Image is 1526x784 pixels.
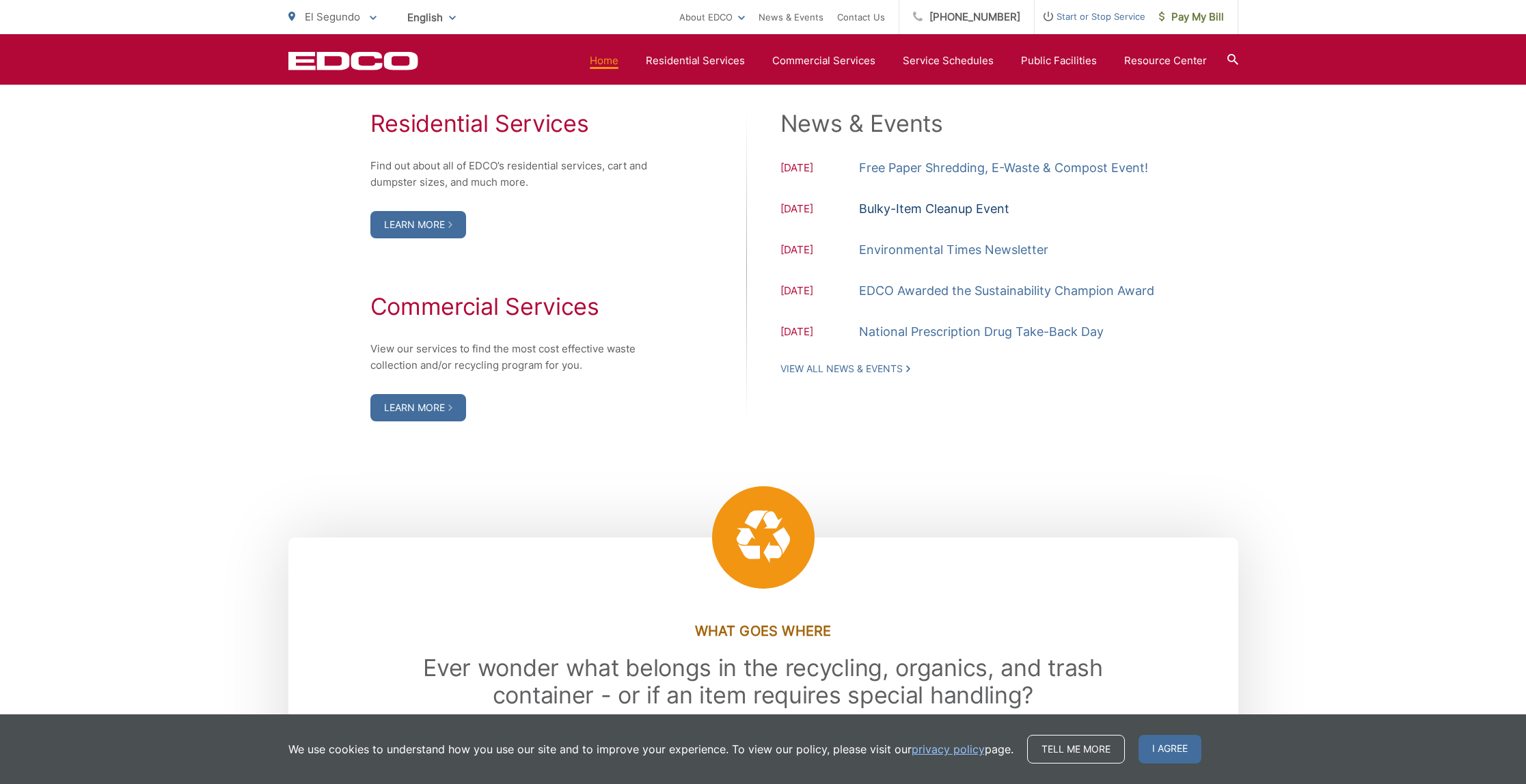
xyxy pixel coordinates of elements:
[859,199,1009,219] a: Bulky-Item Cleanup Event
[759,9,823,25] a: News & Events
[590,53,618,69] a: Home
[397,5,466,29] span: English
[780,283,859,301] span: [DATE]
[912,741,985,757] a: privacy policy
[859,281,1154,301] a: EDCO Awarded the Sustainability Champion Award
[288,51,418,70] a: EDCD logo. Return to the homepage.
[1027,735,1125,764] a: Tell me more
[1159,9,1224,25] span: Pay My Bill
[370,623,1156,639] h3: What Goes Where
[772,53,875,69] a: Commercial Services
[903,53,994,69] a: Service Schedules
[1021,53,1097,69] a: Public Facilities
[370,211,466,238] a: Learn More
[780,363,910,375] a: View All News & Events
[370,654,1156,709] h2: Ever wonder what belongs in the recycling, organics, and trash container - or if an item requires...
[370,110,664,137] h2: Residential Services
[780,160,859,178] span: [DATE]
[859,240,1048,260] a: Environmental Times Newsletter
[370,293,664,320] h2: Commercial Services
[288,741,1013,757] p: We use cookies to understand how you use our site and to improve your experience. To view our pol...
[305,10,360,23] span: El Segundo
[1139,735,1201,764] span: I agree
[837,9,885,25] a: Contact Us
[1124,53,1207,69] a: Resource Center
[646,53,745,69] a: Residential Services
[370,341,664,374] p: View our services to find the most cost effective waste collection and/or recycling program for you.
[370,158,664,191] p: Find out about all of EDCO’s residential services, cart and dumpster sizes, and much more.
[780,110,1156,137] h2: News & Events
[859,158,1148,178] a: Free Paper Shredding, E-Waste & Compost Event!
[780,242,859,260] span: [DATE]
[679,9,745,25] a: About EDCO
[859,322,1104,342] a: National Prescription Drug Take-Back Day
[780,324,859,342] span: [DATE]
[370,394,466,421] a: Learn More
[780,201,859,219] span: [DATE]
